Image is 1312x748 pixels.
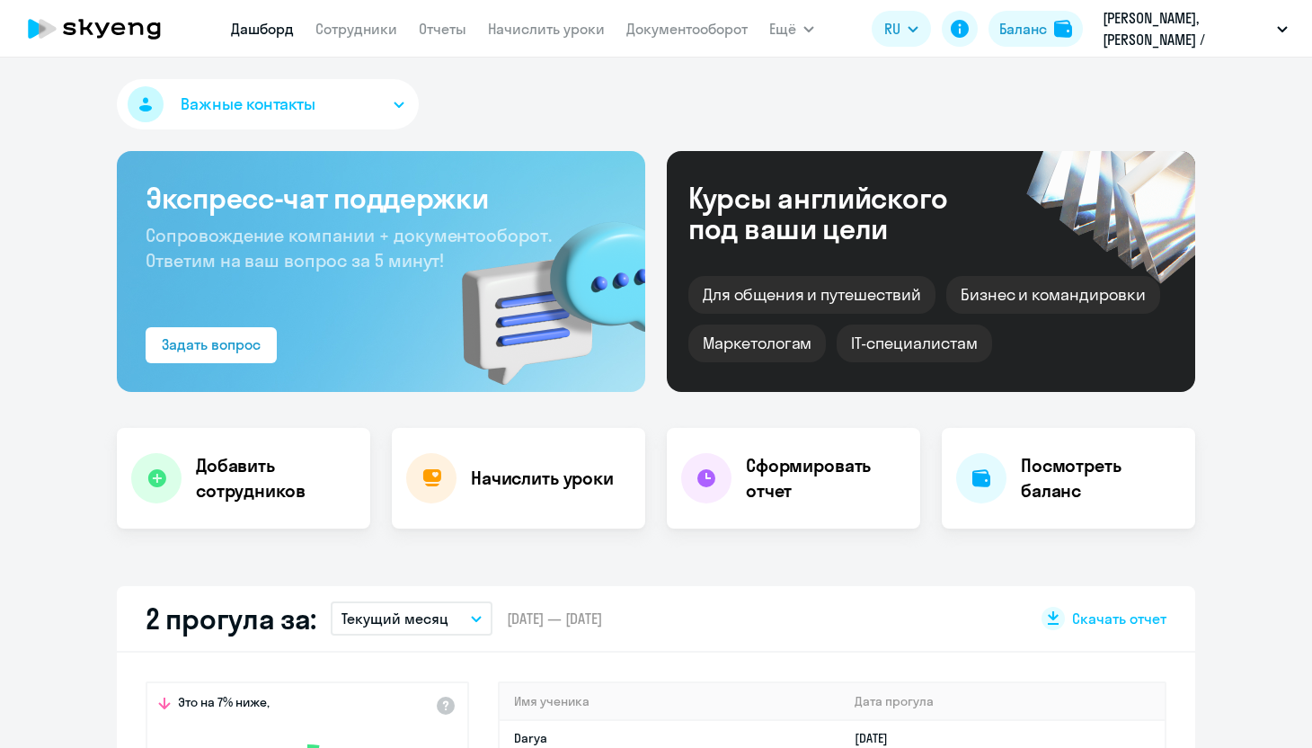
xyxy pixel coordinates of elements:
[1021,453,1181,503] h4: Посмотреть баланс
[840,683,1165,720] th: Дата прогула
[162,334,261,355] div: Задать вопрос
[146,327,277,363] button: Задать вопрос
[1072,609,1166,628] span: Скачать отчет
[315,20,397,38] a: Сотрудники
[872,11,931,47] button: RU
[419,20,466,38] a: Отчеты
[146,224,552,272] span: Сопровождение компании + документооборот. Ответим на ваш вопрос за 5 минут!
[500,683,840,720] th: Имя ученика
[688,325,826,362] div: Маркетологам
[341,608,448,629] p: Текущий месяц
[488,20,605,38] a: Начислить уроки
[331,601,492,636] button: Текущий месяц
[746,453,906,503] h4: Сформировать отчет
[181,93,315,116] span: Важные контакты
[855,730,902,746] a: [DATE]
[471,466,614,491] h4: Начислить уроки
[884,18,900,40] span: RU
[688,276,935,314] div: Для общения и путешествий
[626,20,748,38] a: Документооборот
[988,11,1083,47] button: Балансbalance
[231,20,294,38] a: Дашборд
[146,180,616,216] h3: Экспресс-чат поддержки
[196,453,356,503] h4: Добавить сотрудников
[769,11,814,47] button: Ещё
[507,609,602,628] span: [DATE] — [DATE]
[1094,7,1297,50] button: [PERSON_NAME], [PERSON_NAME] / YouHodler
[1103,7,1270,50] p: [PERSON_NAME], [PERSON_NAME] / YouHodler
[1054,20,1072,38] img: balance
[946,276,1160,314] div: Бизнес и командировки
[688,183,996,244] div: Курсы английского под ваши цели
[178,694,270,716] span: Это на 7% ниже,
[436,190,645,392] img: bg-img
[999,18,1047,40] div: Баланс
[514,730,547,746] a: Darya
[769,18,796,40] span: Ещё
[837,325,991,362] div: IT-специалистам
[117,79,419,129] button: Важные контакты
[146,601,316,637] h2: 2 прогула за:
